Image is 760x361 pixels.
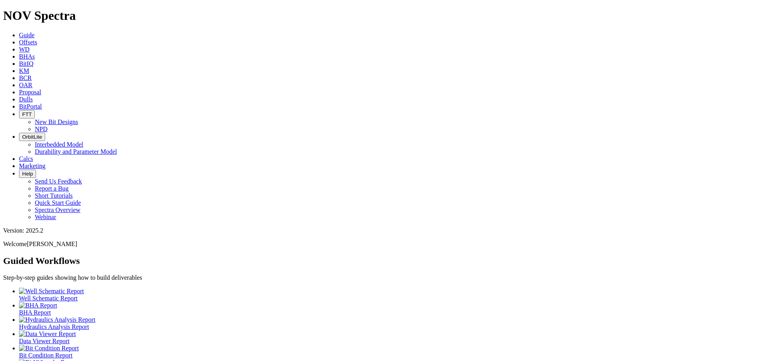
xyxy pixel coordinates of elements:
img: Data Viewer Report [19,330,76,338]
a: Send Us Feedback [35,178,82,185]
button: FTT [19,110,35,118]
span: Hydraulics Analysis Report [19,323,89,330]
a: BHA Report BHA Report [19,302,757,316]
button: OrbitLite [19,133,45,141]
a: Quick Start Guide [35,199,81,206]
h2: Guided Workflows [3,256,757,266]
img: BHA Report [19,302,57,309]
img: Hydraulics Analysis Report [19,316,95,323]
a: Offsets [19,39,37,46]
a: Bit Condition Report Bit Condition Report [19,345,757,359]
a: Interbedded Model [35,141,83,148]
a: Dulls [19,96,33,103]
a: Short Tutorials [35,192,73,199]
a: Report a Bug [35,185,68,192]
button: Help [19,170,36,178]
span: FTT [22,111,32,117]
a: Well Schematic Report Well Schematic Report [19,288,757,302]
a: Proposal [19,89,41,96]
a: WD [19,46,30,53]
a: Data Viewer Report Data Viewer Report [19,330,757,344]
span: [PERSON_NAME] [27,241,77,247]
a: Marketing [19,162,46,169]
a: BitIQ [19,60,33,67]
a: KM [19,67,29,74]
span: Well Schematic Report [19,295,78,302]
a: Hydraulics Analysis Report Hydraulics Analysis Report [19,316,757,330]
h1: NOV Spectra [3,8,757,23]
p: Step-by-step guides showing how to build deliverables [3,274,757,281]
span: BHA Report [19,309,51,316]
span: Bit Condition Report [19,352,72,359]
a: Calcs [19,155,33,162]
img: Well Schematic Report [19,288,84,295]
a: Guide [19,32,34,38]
p: Welcome [3,241,757,248]
img: Bit Condition Report [19,345,79,352]
span: Help [22,171,33,177]
a: Durability and Parameter Model [35,148,117,155]
a: OAR [19,82,32,88]
div: Version: 2025.2 [3,227,757,234]
a: Webinar [35,214,56,220]
a: NPD [35,126,47,132]
a: BHAs [19,53,35,60]
a: BCR [19,74,32,81]
span: Data Viewer Report [19,338,70,344]
a: Spectra Overview [35,206,80,213]
a: BitPortal [19,103,42,110]
a: New Bit Designs [35,118,78,125]
span: OrbitLite [22,134,42,140]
